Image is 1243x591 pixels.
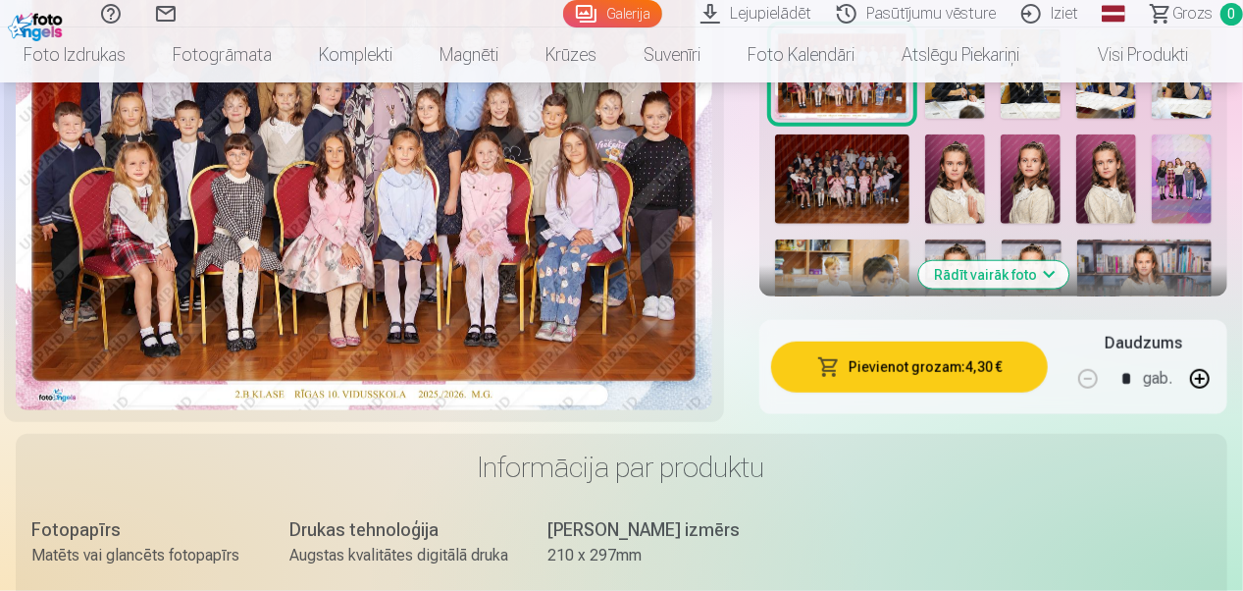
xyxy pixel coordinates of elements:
a: Visi produkti [1043,27,1212,82]
a: Fotogrāmata [149,27,295,82]
div: [PERSON_NAME] izmērs [547,516,766,544]
h3: Informācija par produktu [31,450,1212,485]
div: Drukas tehnoloģija [289,516,508,544]
a: Magnēti [416,27,522,82]
div: gab. [1143,355,1172,403]
div: Augstas kvalitātes digitālā druka [289,544,508,567]
a: Suvenīri [620,27,724,82]
div: 210 x 297mm [547,544,766,567]
a: Komplekti [295,27,416,82]
a: Atslēgu piekariņi [878,27,1043,82]
a: Foto kalendāri [724,27,878,82]
button: Rādīt vairāk foto [918,261,1068,289]
a: Krūzes [522,27,620,82]
button: Pievienot grozam:4,30 € [771,342,1048,393]
span: Grozs [1172,2,1213,26]
img: /fa1 [8,8,68,41]
div: Fotopapīrs [31,516,250,544]
div: Matēts vai glancēts fotopapīrs [31,544,250,567]
h5: Daudzums [1105,332,1182,355]
span: 0 [1220,3,1243,26]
